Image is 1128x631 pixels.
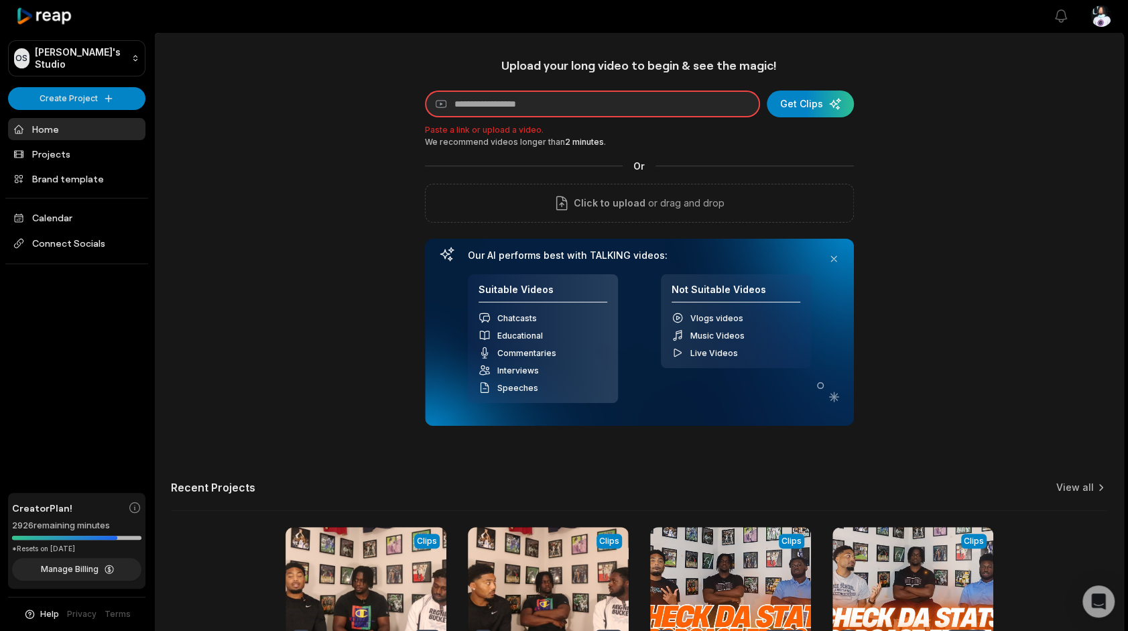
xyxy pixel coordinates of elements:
p: or drag and drop [645,195,725,211]
span: Educational [497,331,543,341]
button: Manage Billing [12,558,141,581]
span: Help [40,608,59,620]
a: Calendar [8,207,145,229]
button: Help [23,608,59,620]
div: We recommend videos longer than . [425,136,854,148]
a: Terms [105,608,131,620]
span: Speeches [497,383,538,393]
h3: Our AI performs best with TALKING videos: [468,249,811,262]
span: Or [623,159,655,173]
span: Click to upload [574,195,645,211]
a: Home [8,118,145,140]
span: Music Videos [690,331,745,341]
span: Vlogs videos [690,313,743,323]
h2: Recent Projects [171,481,255,494]
div: Open Intercom Messenger [1082,585,1115,618]
h1: Upload your long video to begin & see the magic! [425,58,854,73]
p: Paste a link or upload a video. [425,124,854,136]
h4: Suitable Videos [479,284,607,303]
div: 2926 remaining minutes [12,519,141,532]
a: View all [1056,481,1094,494]
span: 2 minutes [565,137,604,147]
span: Commentaries [497,348,556,358]
button: Create Project [8,87,145,110]
button: Get Clips [767,91,854,117]
span: Connect Socials [8,231,145,255]
a: Projects [8,143,145,165]
span: Interviews [497,365,539,376]
span: Live Videos [690,348,738,358]
span: Chatcasts [497,313,537,323]
h4: Not Suitable Videos [672,284,800,303]
div: OS [14,48,29,68]
span: Creator Plan! [12,501,72,515]
div: *Resets on [DATE] [12,544,141,554]
p: [PERSON_NAME]'s Studio [35,46,126,70]
a: Privacy [67,608,97,620]
a: Brand template [8,168,145,190]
